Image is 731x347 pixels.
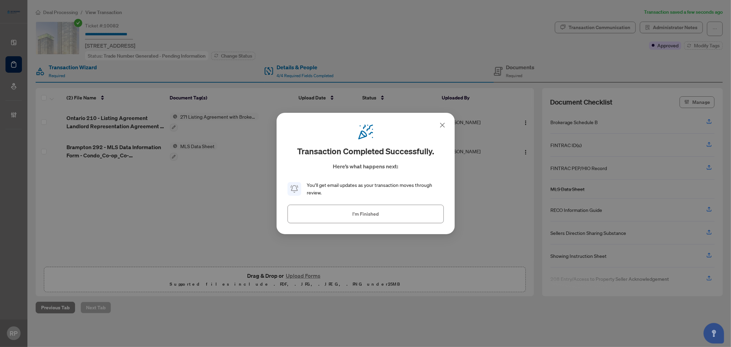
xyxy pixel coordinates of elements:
h2: Transaction completed successfully. [297,146,434,157]
p: Here’s what happens next: [333,162,398,170]
div: You’ll get email updates as your transaction moves through review. [307,181,444,196]
span: I'm Finished [352,208,379,219]
button: I'm Finished [288,205,444,223]
button: Open asap [704,323,724,344]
